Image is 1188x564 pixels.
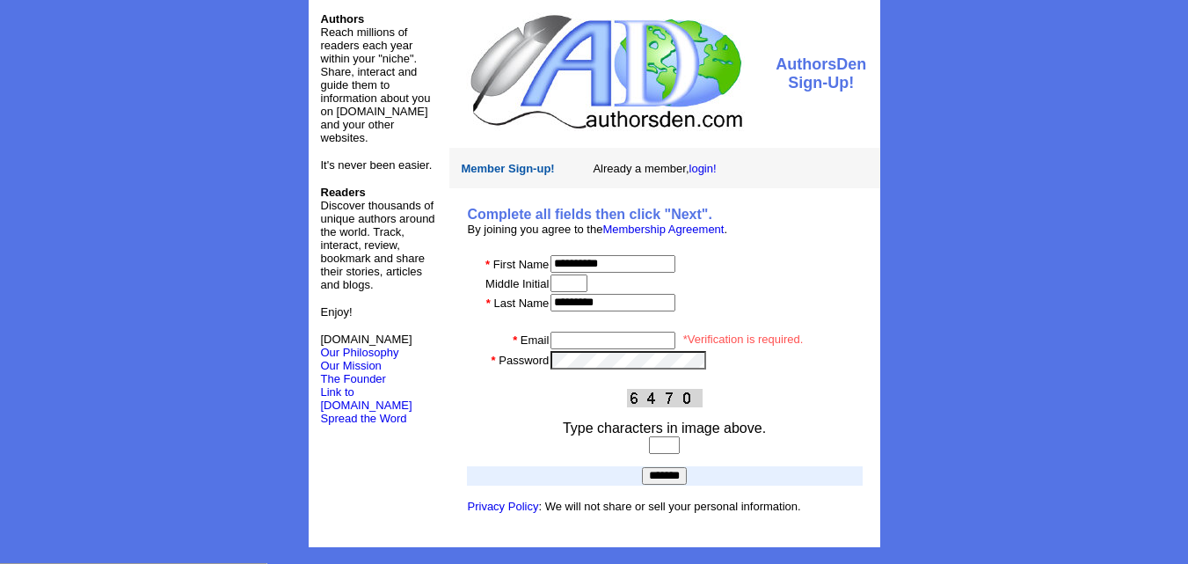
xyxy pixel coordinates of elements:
div: v 4.0.25 [49,28,86,42]
a: login! [689,162,717,175]
font: Member Sign-up! [462,162,555,175]
font: By joining you agree to the . [468,223,728,236]
a: Link to [DOMAIN_NAME] [321,385,412,412]
font: It's never been easier. [321,158,433,172]
img: tab_keywords_by_traffic_grey.svg [175,102,189,116]
div: Keywords by Traffic [194,104,296,115]
font: Email [521,333,550,347]
a: The Founder [321,372,386,385]
img: logo.jpg [466,12,745,131]
div: Domain Overview [67,104,157,115]
b: Complete all fields then click "Next". [468,207,712,222]
a: Our Mission [321,359,382,372]
font: Reach millions of readers each year within your "niche". Share, interact and guide them to inform... [321,26,431,144]
font: Spread the Word [321,412,407,425]
font: Type characters in image above. [563,421,766,436]
font: Discover thousands of unique authors around the world. Track, interact, review, bookmark and shar... [321,186,435,291]
font: [DOMAIN_NAME] [321,333,412,359]
font: : We will not share or sell your personal information. [468,500,801,513]
font: *Verification is required. [683,333,804,346]
img: logo_orange.svg [28,28,42,42]
font: Middle Initial [485,277,549,290]
a: Privacy Policy [468,500,539,513]
font: Enjoy! [321,305,353,319]
img: website_grey.svg [28,46,42,60]
font: Last Name [493,297,549,310]
img: This Is CAPTCHA Image [627,389,703,407]
a: Membership Agreement [602,223,724,236]
font: Already a member, [593,162,716,175]
img: tab_domain_overview_orange.svg [47,102,62,116]
a: Spread the Word [321,410,407,425]
b: Readers [321,186,366,199]
font: Authors [321,12,365,26]
font: First Name [493,258,550,271]
font: Password [499,354,549,367]
div: Domain: [DOMAIN_NAME] [46,46,193,60]
a: Our Philosophy [321,346,399,359]
font: AuthorsDen Sign-Up! [776,55,866,92]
